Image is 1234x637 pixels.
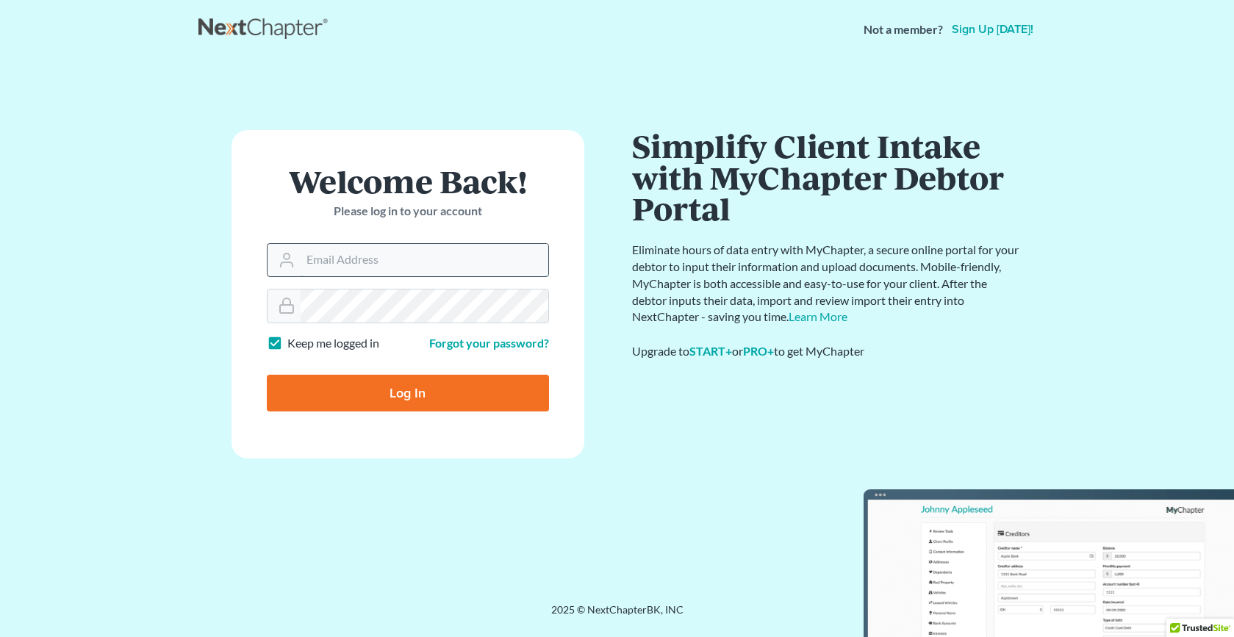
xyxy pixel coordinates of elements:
h1: Welcome Back! [267,165,549,197]
p: Eliminate hours of data entry with MyChapter, a secure online portal for your debtor to input the... [632,242,1022,325]
a: Forgot your password? [429,336,549,350]
strong: Not a member? [864,21,943,38]
a: Sign up [DATE]! [949,24,1036,35]
h1: Simplify Client Intake with MyChapter Debtor Portal [632,130,1022,224]
div: Upgrade to or to get MyChapter [632,343,1022,360]
input: Log In [267,375,549,411]
a: Learn More [789,309,847,323]
input: Email Address [301,244,548,276]
a: PRO+ [743,344,774,358]
div: 2025 © NextChapterBK, INC [198,602,1036,629]
a: START+ [689,344,732,358]
label: Keep me logged in [287,335,379,352]
p: Please log in to your account [267,203,549,220]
